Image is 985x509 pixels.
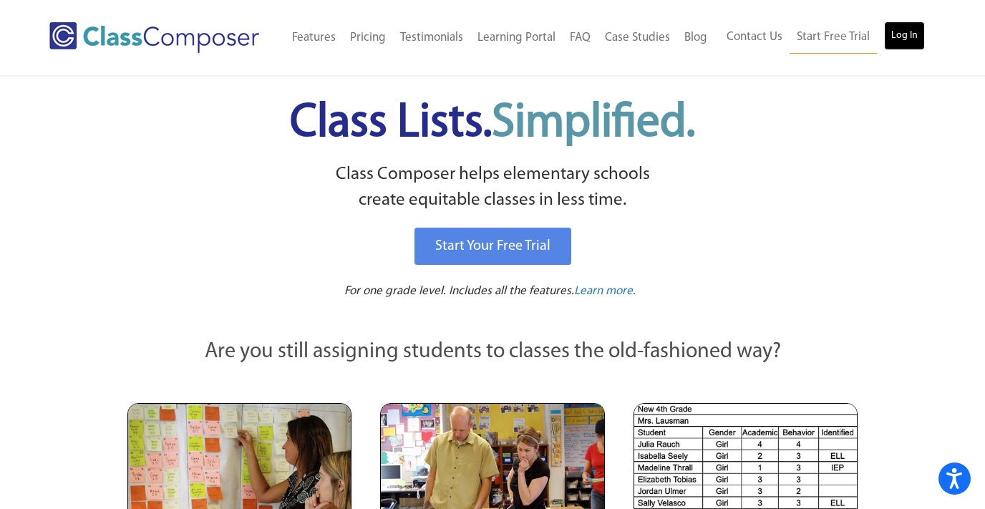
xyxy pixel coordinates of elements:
[790,21,877,54] a: Start Free Trial
[884,21,925,50] a: Log In
[563,22,598,54] a: FAQ
[492,100,695,147] span: Simplified.
[290,100,695,147] span: Class Lists.
[393,22,470,54] a: Testimonials
[49,22,259,53] img: Class Composer
[285,22,343,54] a: Features
[598,22,677,54] a: Case Studies
[414,228,571,265] a: Start Your Free Trial
[574,285,636,297] span: Learn more.
[470,22,563,54] a: Learning Portal
[574,283,636,301] a: Learn more.
[677,22,714,54] a: Blog
[125,162,860,214] p: Class Composer helps elementary schools create equitable classes in less time.
[343,22,393,54] a: Pricing
[714,21,926,54] nav: Header Menu
[435,239,550,253] span: Start Your Free Trial
[127,336,858,368] p: Are you still assigning students to classes the old-fashioned way?
[719,21,790,53] a: Contact Us
[344,285,574,297] span: For one grade level. Includes all the features.
[281,22,714,54] nav: Header Menu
